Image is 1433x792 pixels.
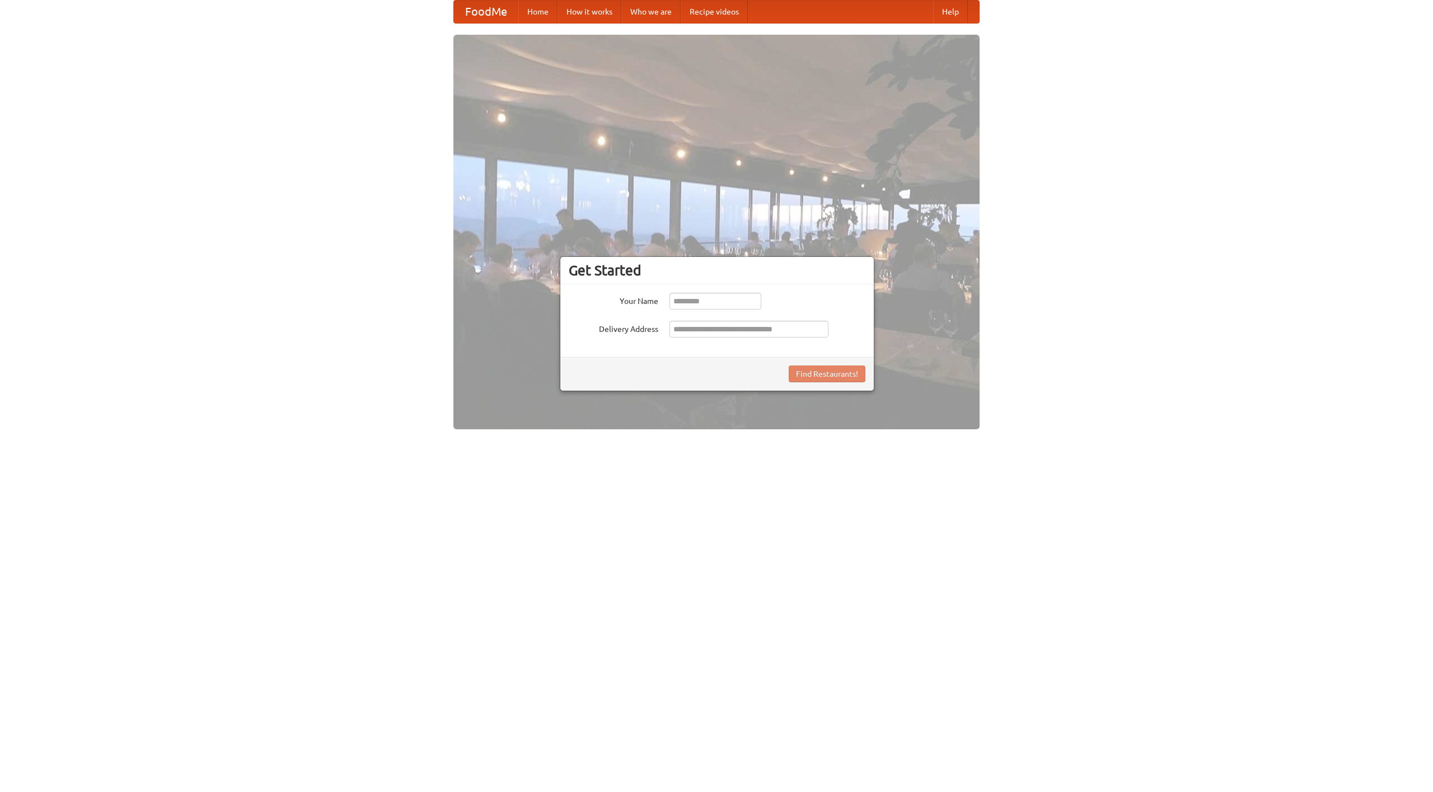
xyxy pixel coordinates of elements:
a: How it works [558,1,621,23]
a: Help [933,1,968,23]
a: FoodMe [454,1,518,23]
h3: Get Started [569,262,865,279]
a: Who we are [621,1,681,23]
a: Recipe videos [681,1,748,23]
label: Your Name [569,293,658,307]
a: Home [518,1,558,23]
button: Find Restaurants! [789,365,865,382]
label: Delivery Address [569,321,658,335]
